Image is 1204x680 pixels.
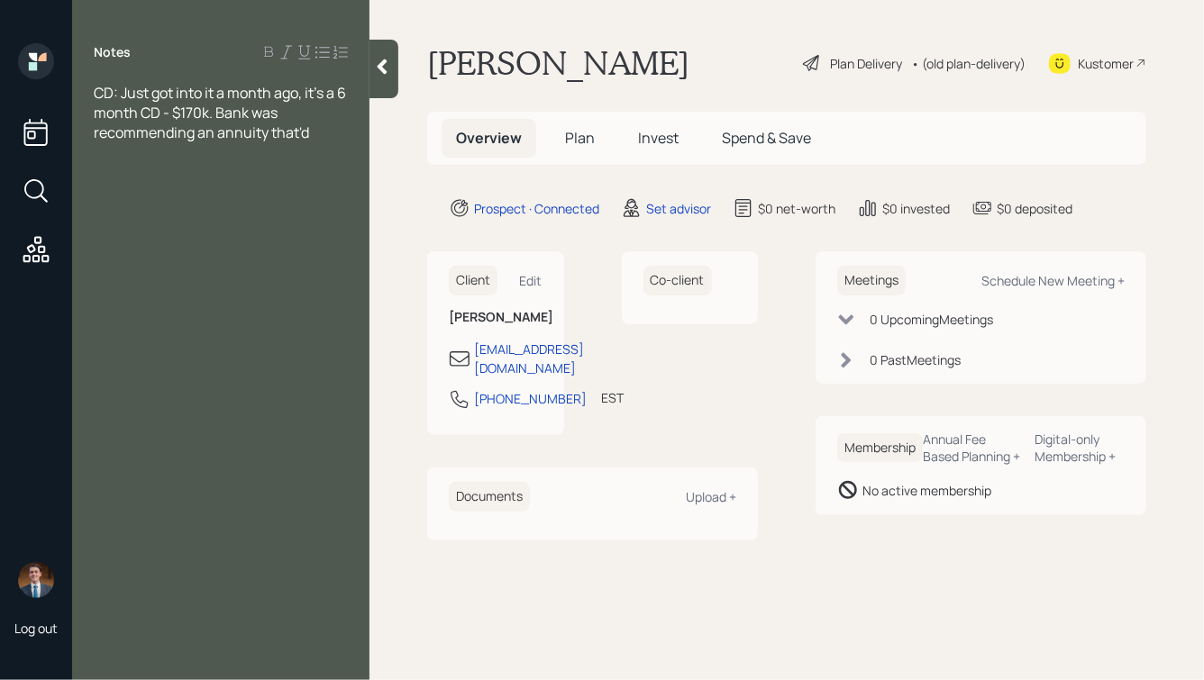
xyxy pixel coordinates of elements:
[997,199,1072,218] div: $0 deposited
[520,272,543,289] div: Edit
[837,433,923,463] h6: Membership
[830,54,902,73] div: Plan Delivery
[449,310,543,325] h6: [PERSON_NAME]
[870,310,993,329] div: 0 Upcoming Meeting s
[94,83,349,142] span: CD: Just got into it a month ago, it's a 6 month CD - $170k. Bank was recommending an annuity that'd
[474,199,599,218] div: Prospect · Connected
[981,272,1125,289] div: Schedule New Meeting +
[1078,54,1134,73] div: Kustomer
[18,562,54,598] img: hunter_neumayer.jpg
[449,482,530,512] h6: Documents
[474,340,584,377] div: [EMAIL_ADDRESS][DOMAIN_NAME]
[427,43,689,83] h1: [PERSON_NAME]
[862,481,991,500] div: No active membership
[882,199,950,218] div: $0 invested
[923,431,1021,465] div: Annual Fee Based Planning +
[638,128,679,148] span: Invest
[474,389,587,408] div: [PHONE_NUMBER]
[758,199,835,218] div: $0 net-worth
[646,199,711,218] div: Set advisor
[911,54,1026,73] div: • (old plan-delivery)
[565,128,595,148] span: Plan
[686,488,736,505] div: Upload +
[601,388,624,407] div: EST
[837,266,906,295] h6: Meetings
[449,266,497,295] h6: Client
[14,620,58,637] div: Log out
[643,266,712,295] h6: Co-client
[94,43,131,61] label: Notes
[870,350,961,369] div: 0 Past Meeting s
[456,128,522,148] span: Overview
[1035,431,1125,465] div: Digital-only Membership +
[722,128,811,148] span: Spend & Save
